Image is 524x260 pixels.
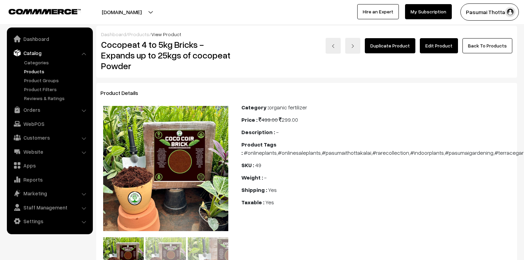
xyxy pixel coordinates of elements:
span: 49 [255,162,261,169]
button: Pasumai Thotta… [460,3,519,21]
a: Settings [9,215,90,227]
a: Website [9,145,90,158]
a: Reviews & Ratings [22,95,90,102]
a: Catalog [9,47,90,59]
a: Customers [9,131,90,144]
span: Yes [268,186,277,193]
a: WebPOS [9,118,90,130]
a: Products [22,68,90,75]
b: Category : [241,104,269,111]
a: Dashboard [9,33,90,45]
img: user [505,7,515,17]
b: SKU : [241,162,254,169]
div: 299.00 [241,116,513,124]
img: left-arrow.png [331,44,335,48]
a: Orders [9,104,90,116]
a: Products [128,31,149,37]
b: Weight : [241,174,263,181]
h2: Cocopeat 4 to 5kg Bricks - Expands up to 25kgs of cocopeat Powder [101,39,231,72]
a: Back To Products [462,38,512,53]
span: - [264,174,266,181]
b: Description : [241,129,275,136]
div: organic fertilizer [241,103,513,111]
span: View Product [151,31,181,37]
b: Taxable : [241,199,264,206]
b: Price : [241,116,258,123]
a: Edit Product [420,38,458,53]
a: Product Groups [22,77,90,84]
a: Categories [22,59,90,66]
span: 499.00 [259,116,278,123]
a: COMMMERCE [9,7,69,15]
a: Apps [9,159,90,172]
span: - [276,129,279,136]
a: Duplicate Product [365,38,415,53]
a: Hire an Expert [357,4,399,19]
a: My Subscription [405,4,452,19]
img: COMMMERCE [9,9,81,14]
b: Shipping : [241,186,267,193]
span: Yes [265,199,274,206]
div: / / [101,31,512,38]
img: 16855373056319photo_2023-05-31_18-12-13.jpg [103,106,228,231]
span: Product Details [100,89,146,96]
a: Marketing [9,187,90,199]
a: Staff Management [9,201,90,214]
a: Reports [9,173,90,186]
img: right-arrow.png [351,44,355,48]
b: Product Tags : [241,141,276,156]
button: [DOMAIN_NAME] [78,3,166,21]
a: Product Filters [22,86,90,93]
a: Dashboard [101,31,126,37]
